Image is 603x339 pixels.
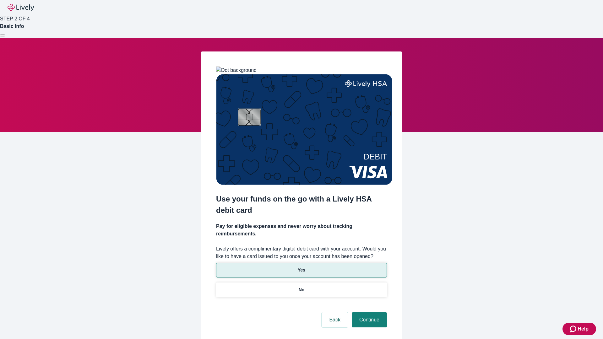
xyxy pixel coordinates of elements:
[298,267,305,273] p: Yes
[216,263,387,277] button: Yes
[216,193,387,216] h2: Use your funds on the go with a Lively HSA debit card
[216,67,257,74] img: Dot background
[562,323,596,335] button: Zendesk support iconHelp
[8,4,34,11] img: Lively
[299,287,305,293] p: No
[216,74,392,185] img: Debit card
[322,312,348,327] button: Back
[578,325,589,333] span: Help
[216,282,387,297] button: No
[352,312,387,327] button: Continue
[570,325,578,333] svg: Zendesk support icon
[216,223,387,238] h4: Pay for eligible expenses and never worry about tracking reimbursements.
[216,245,387,260] label: Lively offers a complimentary digital debit card with your account. Would you like to have a card...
